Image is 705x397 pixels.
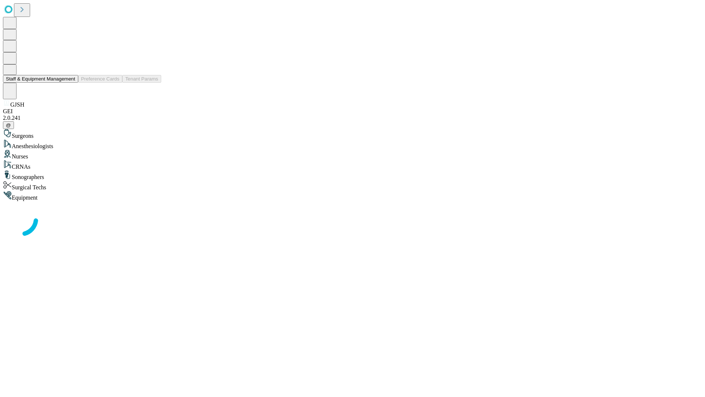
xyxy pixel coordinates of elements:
[3,75,78,83] button: Staff & Equipment Management
[3,121,14,129] button: @
[3,160,702,170] div: CRNAs
[3,180,702,191] div: Surgical Techs
[6,122,11,128] span: @
[3,191,702,201] div: Equipment
[10,101,24,108] span: GJSH
[3,129,702,139] div: Surgeons
[122,75,161,83] button: Tenant Params
[3,108,702,115] div: GEI
[3,115,702,121] div: 2.0.241
[3,150,702,160] div: Nurses
[3,139,702,150] div: Anesthesiologists
[78,75,122,83] button: Preference Cards
[3,170,702,180] div: Sonographers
